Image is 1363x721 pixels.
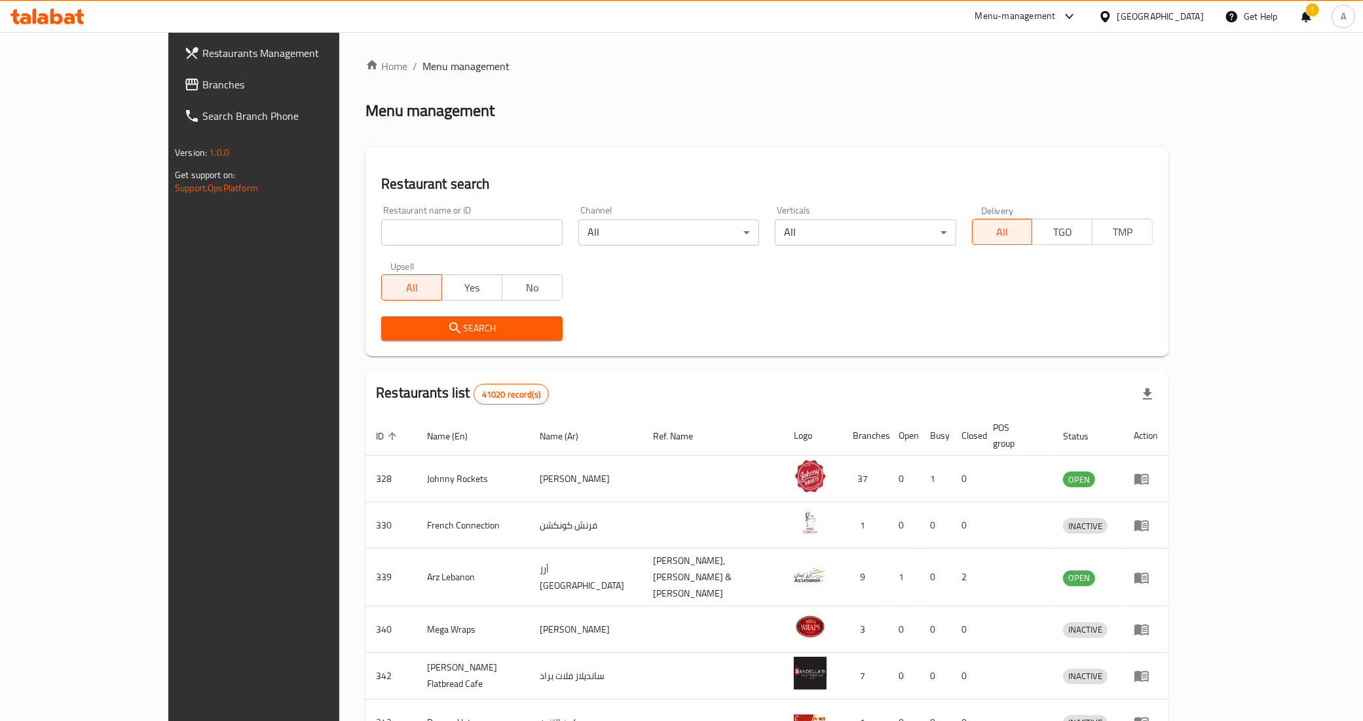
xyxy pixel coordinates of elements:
label: Delivery [981,206,1014,215]
span: OPEN [1063,570,1095,585]
div: All [775,219,956,246]
img: French Connection [794,506,827,539]
span: All [387,278,437,297]
td: 0 [951,653,982,699]
li: / [413,58,417,74]
div: Menu [1134,668,1158,684]
td: French Connection [417,502,529,549]
td: 0 [920,502,951,549]
span: POS group [993,420,1037,451]
td: 0 [920,606,951,653]
span: TGO [1037,223,1087,242]
td: 0 [920,549,951,606]
input: Search for restaurant name or ID.. [381,219,562,246]
td: 0 [920,653,951,699]
td: Mega Wraps [417,606,529,653]
h2: Restaurants list [376,383,549,405]
div: Menu [1134,621,1158,637]
div: Export file [1132,379,1163,410]
td: Arz Lebanon [417,549,529,606]
div: INACTIVE [1063,518,1108,534]
h2: Menu management [365,100,495,121]
button: All [972,219,1033,245]
th: Busy [920,416,951,456]
span: 41020 record(s) [474,388,548,401]
td: [PERSON_NAME] Flatbread Cafe [417,653,529,699]
td: 0 [951,456,982,502]
span: Restaurants Management [202,45,386,61]
nav: breadcrumb [365,58,1168,74]
span: 1.0.0 [209,144,229,161]
span: All [978,223,1028,242]
div: Menu [1134,471,1158,487]
div: Menu [1134,570,1158,585]
div: All [578,219,759,246]
a: Restaurants Management [174,37,396,69]
td: 2 [951,549,982,606]
div: Total records count [474,384,549,405]
span: Search [392,320,551,337]
div: INACTIVE [1063,669,1108,684]
a: Branches [174,69,396,100]
span: Version: [175,144,207,161]
span: Search Branch Phone [202,108,386,124]
td: 7 [842,653,888,699]
th: Action [1123,416,1168,456]
button: Yes [441,274,502,301]
button: Search [381,316,562,341]
td: [PERSON_NAME] [529,456,643,502]
th: Logo [783,416,842,456]
span: Status [1063,428,1106,444]
h2: Restaurant search [381,174,1153,194]
div: [GEOGRAPHIC_DATA] [1117,9,1204,24]
td: 1 [920,456,951,502]
td: 0 [888,606,920,653]
label: Upsell [390,261,415,270]
span: INACTIVE [1063,519,1108,534]
td: 0 [951,606,982,653]
span: INACTIVE [1063,669,1108,684]
span: OPEN [1063,472,1095,487]
td: [PERSON_NAME],[PERSON_NAME] & [PERSON_NAME] [643,549,784,606]
img: Johnny Rockets [794,460,827,492]
div: Menu [1134,517,1158,533]
img: Arz Lebanon [794,559,827,591]
span: Yes [447,278,497,297]
button: TMP [1092,219,1153,245]
span: INACTIVE [1063,622,1108,637]
span: Name (Ar) [540,428,595,444]
button: No [502,274,563,301]
td: 37 [842,456,888,502]
img: Mega Wraps [794,610,827,643]
td: 0 [888,456,920,502]
td: 1 [842,502,888,549]
td: فرنش كونكشن [529,502,643,549]
button: TGO [1032,219,1092,245]
span: Menu management [422,58,510,74]
td: [PERSON_NAME] [529,606,643,653]
img: Sandella's Flatbread Cafe [794,657,827,690]
span: A [1341,9,1346,24]
th: Closed [951,416,982,456]
button: All [381,274,442,301]
td: 9 [842,549,888,606]
span: Branches [202,77,386,92]
span: Name (En) [427,428,485,444]
th: Open [888,416,920,456]
span: ID [376,428,401,444]
td: Johnny Rockets [417,456,529,502]
td: 0 [951,502,982,549]
th: Branches [842,416,888,456]
td: 0 [888,653,920,699]
td: 3 [842,606,888,653]
a: Support.OpsPlatform [175,179,258,196]
div: Menu-management [975,9,1056,24]
td: أرز [GEOGRAPHIC_DATA] [529,549,643,606]
span: Ref. Name [654,428,711,444]
td: سانديلاز فلات براد [529,653,643,699]
span: No [508,278,557,297]
a: Search Branch Phone [174,100,396,132]
div: INACTIVE [1063,622,1108,638]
